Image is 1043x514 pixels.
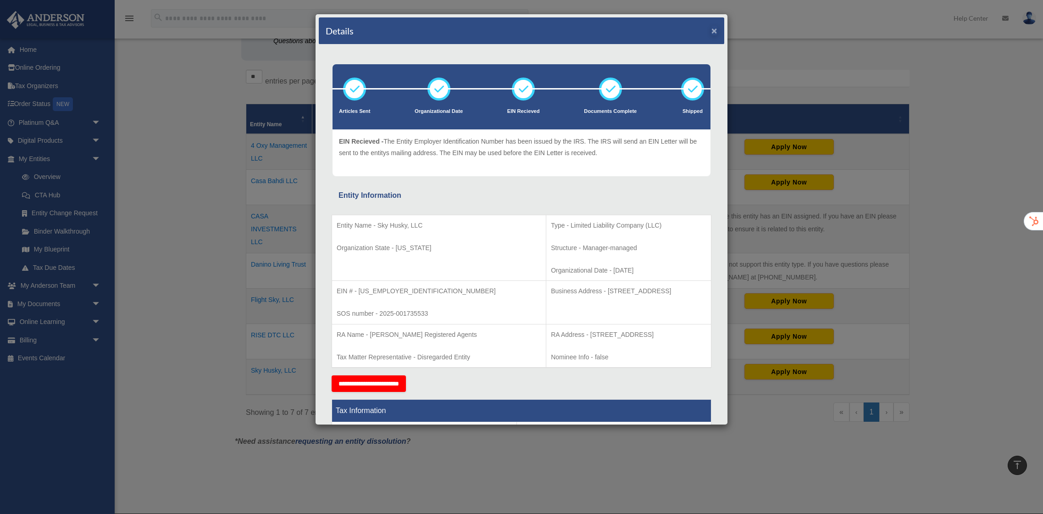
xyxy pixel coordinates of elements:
[584,107,637,116] p: Documents Complete
[337,242,541,254] p: Organization State - [US_STATE]
[332,400,711,422] th: Tax Information
[551,329,706,341] p: RA Address - [STREET_ADDRESS]
[337,220,541,231] p: Entity Name - Sky Husky, LLC
[551,265,706,276] p: Organizational Date - [DATE]
[681,107,704,116] p: Shipped
[332,422,517,490] td: Tax Period Type - Calendar Year
[337,329,541,341] p: RA Name - [PERSON_NAME] Registered Agents
[415,107,463,116] p: Organizational Date
[339,107,370,116] p: Articles Sent
[551,220,706,231] p: Type - Limited Liability Company (LLC)
[326,24,354,37] h4: Details
[339,136,704,158] p: The Entity Employer Identification Number has been issued by the IRS. The IRS will send an EIN Le...
[551,242,706,254] p: Structure - Manager-managed
[338,189,705,202] div: Entity Information
[551,285,706,297] p: Business Address - [STREET_ADDRESS]
[711,26,717,35] button: ×
[337,308,541,319] p: SOS number - 2025-001735533
[337,352,541,363] p: Tax Matter Representative - Disregarded Entity
[337,285,541,297] p: EIN # - [US_EMPLOYER_IDENTIFICATION_NUMBER]
[339,138,383,145] span: EIN Recieved -
[551,352,706,363] p: Nominee Info - false
[507,107,540,116] p: EIN Recieved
